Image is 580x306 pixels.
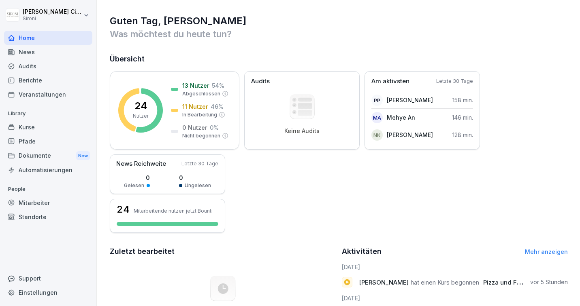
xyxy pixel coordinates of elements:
p: Letzte 30 Tage [181,160,218,167]
a: Audits [4,59,92,73]
p: Gelesen [124,182,144,189]
a: Automatisierungen [4,163,92,177]
div: Dokumente [4,148,92,163]
p: 128 min. [452,131,473,139]
p: [PERSON_NAME] [387,96,433,104]
a: Home [4,31,92,45]
p: People [4,183,92,196]
p: 46 % [211,102,224,111]
h2: Aktivitäten [342,246,382,257]
p: vor 5 Stunden [530,278,568,286]
p: Sironi [23,16,82,21]
a: Einstellungen [4,285,92,300]
p: [PERSON_NAME] [387,131,433,139]
p: [PERSON_NAME] Ciccarone [23,8,82,15]
div: New [76,151,90,160]
div: NK [371,129,383,141]
p: Abgeschlossen [182,90,220,97]
div: Support [4,271,92,285]
span: [PERSON_NAME] [359,279,409,286]
p: 13 Nutzer [182,81,209,90]
h2: Zuletzt bearbeitet [110,246,336,257]
p: Letzte 30 Tage [436,78,473,85]
div: PP [371,95,383,106]
a: Mehr anzeigen [525,248,568,255]
a: Mitarbeiter [4,196,92,210]
p: News Reichweite [116,159,166,169]
h6: [DATE] [342,294,568,302]
h2: Übersicht [110,53,568,65]
h6: [DATE] [342,263,568,271]
p: Mitarbeitende nutzen jetzt Bounti [134,208,213,214]
p: 11 Nutzer [182,102,208,111]
a: Veranstaltungen [4,87,92,101]
p: 158 min. [452,96,473,104]
h3: 24 [117,205,130,214]
p: Library [4,107,92,120]
p: Keine Audits [284,127,320,135]
a: DokumenteNew [4,148,92,163]
p: 0 [179,173,211,182]
p: Nicht begonnen [182,132,220,139]
p: 54 % [212,81,224,90]
p: Audits [251,77,270,86]
p: 0 Nutzer [182,123,207,132]
p: 146 min. [452,113,473,122]
div: MA [371,112,383,123]
span: hat einen Kurs begonnen [411,279,479,286]
a: News [4,45,92,59]
p: 0 % [210,123,219,132]
p: Nutzer [133,112,149,120]
p: In Bearbeitung [182,111,217,118]
a: Standorte [4,210,92,224]
p: Was möchtest du heute tun? [110,27,568,40]
a: Berichte [4,73,92,87]
p: Mehye An [387,113,415,122]
p: 0 [124,173,150,182]
a: Kurse [4,120,92,134]
p: 24 [134,101,147,111]
h1: Guten Tag, [PERSON_NAME] [110,15,568,27]
a: Pfade [4,134,92,148]
p: Ungelesen [185,182,211,189]
p: Am aktivsten [371,77,409,86]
